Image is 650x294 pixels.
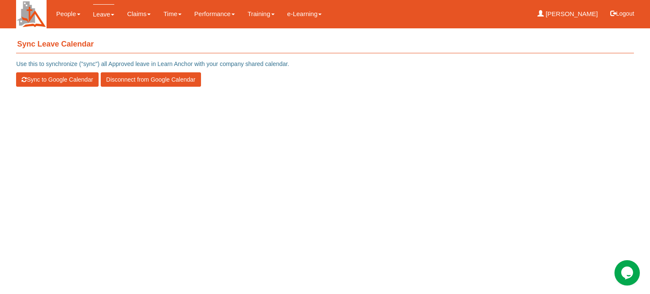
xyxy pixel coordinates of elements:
[194,4,235,24] a: Performance
[56,4,80,24] a: People
[16,72,98,87] button: Sync to Google Calendar
[287,4,322,24] a: e-Learning
[101,72,201,87] button: Disconnect from Google Calendar
[93,4,115,24] a: Leave
[614,260,642,286] iframe: chat widget
[248,4,275,24] a: Training
[537,4,598,24] a: [PERSON_NAME]
[163,4,182,24] a: Time
[16,36,633,53] h4: Sync Leave Calendar
[16,60,633,68] p: Use this to synchronize ("sync") all Approved leave in Learn Anchor with your company shared cale...
[127,4,151,24] a: Claims
[604,3,640,24] button: Logout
